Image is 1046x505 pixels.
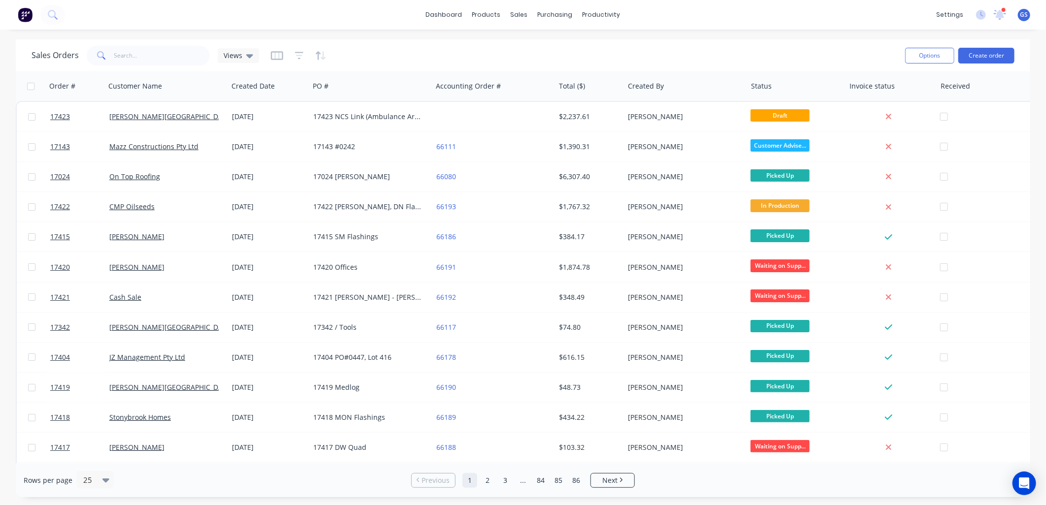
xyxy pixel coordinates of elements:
div: Status [751,81,772,91]
div: 17342 / Tools [313,322,423,332]
div: Received [941,81,970,91]
div: $2,237.61 [559,112,617,122]
div: [DATE] [232,292,305,302]
div: [PERSON_NAME] [628,142,737,152]
a: [PERSON_NAME][GEOGRAPHIC_DATA] [109,112,232,121]
div: [DATE] [232,202,305,212]
div: [PERSON_NAME] [628,442,737,452]
div: [DATE] [232,262,305,272]
a: [PERSON_NAME] [109,442,164,452]
span: Picked Up [751,410,810,422]
div: [PERSON_NAME] [628,322,737,332]
div: 17423 NCS Link (Ambulance Area) [313,112,423,122]
span: Previous [422,475,450,485]
span: Waiting on Supp... [751,289,810,302]
div: products [467,7,506,22]
a: JZ Management Pty Ltd [109,352,185,362]
span: Picked Up [751,320,810,332]
div: [PERSON_NAME] [628,292,737,302]
a: CMP Oilseeds [109,202,155,211]
div: $1,874.78 [559,262,617,272]
a: Page 84 [533,473,548,488]
img: Factory [18,7,33,22]
div: [PERSON_NAME] [628,202,737,212]
div: Open Intercom Messenger [1013,472,1036,495]
div: 17415 SM Flashings [313,232,423,242]
a: 17417 [50,433,109,462]
a: dashboard [421,7,467,22]
div: 17024 [PERSON_NAME] [313,172,423,182]
a: 17420 [50,252,109,282]
div: [PERSON_NAME] [628,112,737,122]
a: 66189 [436,412,456,422]
div: [DATE] [232,112,305,122]
span: Picked Up [751,350,810,362]
a: 17024 [50,162,109,191]
div: 17420 Offices [313,262,423,272]
span: 17420 [50,262,70,272]
div: 17422 [PERSON_NAME], DN Flashings, Door Covers [313,202,423,212]
input: Search... [114,46,210,65]
span: Views [224,50,242,61]
a: 17143 [50,132,109,161]
a: Next page [591,475,634,485]
a: 17421 [50,283,109,312]
span: Waiting on Supp... [751,440,810,452]
span: Picked Up [751,169,810,182]
button: Create order [958,48,1014,63]
span: Waiting on Supp... [751,259,810,272]
div: [DATE] [232,352,305,362]
div: Order # [49,81,75,91]
div: $1,390.31 [559,142,617,152]
a: 17422 [50,192,109,221]
a: Page 3 [498,473,513,488]
a: [PERSON_NAME][GEOGRAPHIC_DATA] [109,382,232,392]
div: [PERSON_NAME] [628,412,737,422]
span: 17418 [50,412,70,422]
a: 66178 [436,352,456,362]
div: 17417 DW Quad [313,442,423,452]
span: 17143 [50,142,70,152]
span: Next [602,475,618,485]
div: [PERSON_NAME] [628,262,737,272]
span: 17419 [50,382,70,392]
span: 17404 [50,352,70,362]
div: [DATE] [232,382,305,392]
a: 66080 [436,172,456,181]
span: 17423 [50,112,70,122]
div: 17143 #0242 [313,142,423,152]
div: productivity [578,7,625,22]
div: [DATE] [232,442,305,452]
div: [DATE] [232,322,305,332]
a: 66188 [436,442,456,452]
div: Invoice status [850,81,895,91]
span: 17342 [50,322,70,332]
a: 17419 [50,373,109,402]
div: purchasing [533,7,578,22]
span: Draft [751,109,810,122]
div: $384.17 [559,232,617,242]
button: Options [905,48,954,63]
h1: Sales Orders [32,51,79,60]
a: 17342 [50,313,109,342]
div: $1,767.32 [559,202,617,212]
a: Page 1 is your current page [462,473,477,488]
a: 66191 [436,262,456,272]
a: 66117 [436,322,456,332]
span: 17422 [50,202,70,212]
span: 17024 [50,172,70,182]
span: In Production [751,199,810,212]
div: [PERSON_NAME] [628,382,737,392]
div: Created By [628,81,664,91]
div: [DATE] [232,232,305,242]
a: Stonybrook Homes [109,412,171,422]
a: Mazz Constructions Pty Ltd [109,142,198,151]
span: GS [1020,10,1028,19]
a: Jump forward [516,473,530,488]
a: 66186 [436,232,456,241]
a: Page 85 [551,473,566,488]
div: PO # [313,81,328,91]
span: 17417 [50,442,70,452]
div: 17419 Medlog [313,382,423,392]
div: $434.22 [559,412,617,422]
